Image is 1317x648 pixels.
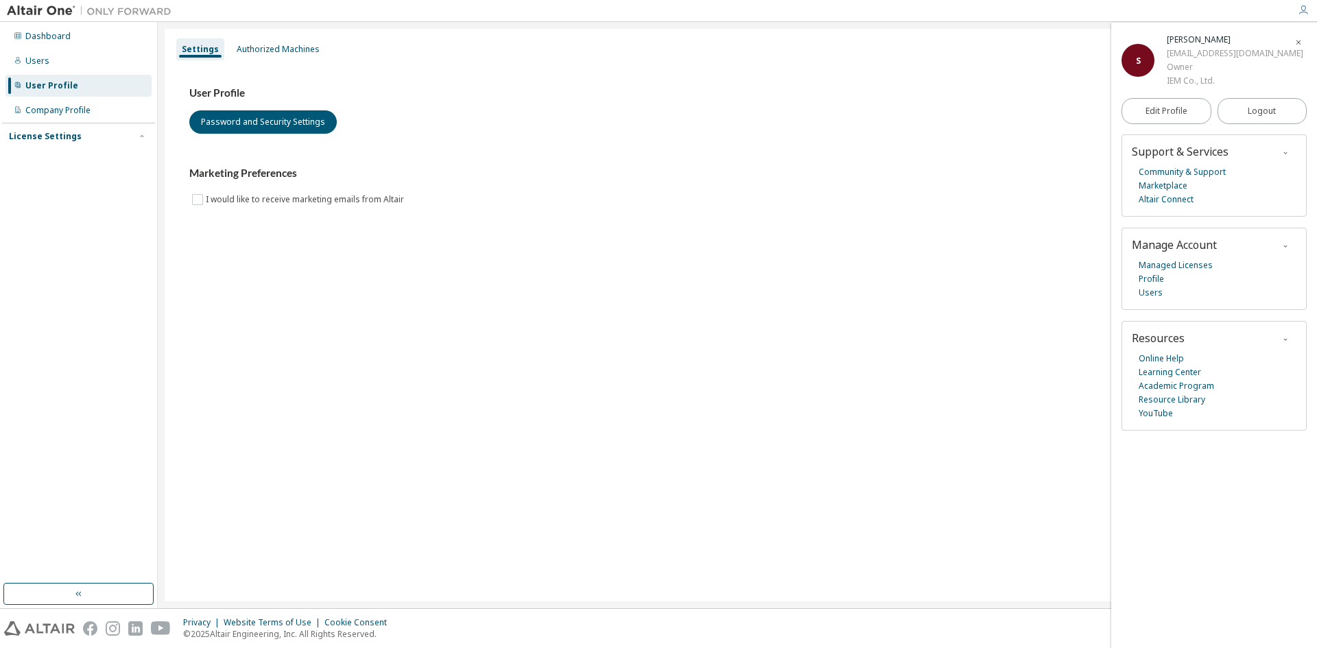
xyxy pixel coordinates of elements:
span: Edit Profile [1146,106,1187,117]
p: © 2025 Altair Engineering, Inc. All Rights Reserved. [183,628,395,640]
span: Manage Account [1132,237,1217,252]
img: youtube.svg [151,621,171,636]
div: IEM Co., Ltd. [1167,74,1303,88]
div: Website Terms of Use [224,617,324,628]
a: Edit Profile [1122,98,1211,124]
div: Cookie Consent [324,617,395,628]
span: Logout [1248,104,1276,118]
span: Resources [1132,331,1185,346]
div: [EMAIL_ADDRESS][DOMAIN_NAME] [1167,47,1303,60]
button: Password and Security Settings [189,110,337,134]
a: Users [1139,286,1163,300]
h3: User Profile [189,86,1285,100]
div: Dashboard [25,31,71,42]
a: Profile [1139,272,1164,286]
a: Altair Connect [1139,193,1194,206]
h3: Marketing Preferences [189,167,1285,180]
img: linkedin.svg [128,621,143,636]
span: S [1136,55,1141,67]
div: Owner [1167,60,1303,74]
div: Privacy [183,617,224,628]
a: Community & Support [1139,165,1226,179]
div: Settings [182,44,219,55]
button: Logout [1218,98,1307,124]
a: Managed Licenses [1139,259,1213,272]
a: Resource Library [1139,393,1205,407]
img: instagram.svg [106,621,120,636]
a: YouTube [1139,407,1173,420]
img: facebook.svg [83,621,97,636]
label: I would like to receive marketing emails from Altair [206,191,407,208]
div: Users [25,56,49,67]
a: Academic Program [1139,379,1214,393]
a: Marketplace [1139,179,1187,193]
div: User Profile [25,80,78,91]
img: Altair One [7,4,178,18]
span: Support & Services [1132,144,1229,159]
div: Authorized Machines [237,44,320,55]
div: License Settings [9,131,82,142]
a: Learning Center [1139,365,1201,379]
img: altair_logo.svg [4,621,75,636]
div: Company Profile [25,105,91,116]
a: Online Help [1139,352,1184,365]
div: Shinichi Ishiga [1167,33,1303,47]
